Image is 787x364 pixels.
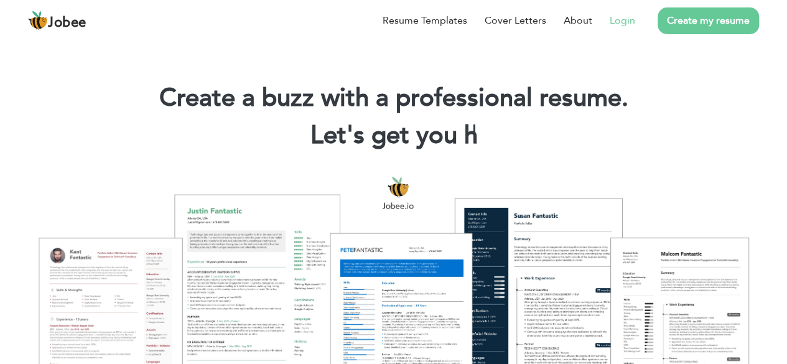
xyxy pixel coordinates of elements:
[371,118,478,152] span: get you h
[485,13,546,28] a: Cover Letters
[48,16,86,30] span: Jobee
[28,11,48,30] img: jobee.io
[383,13,467,28] a: Resume Templates
[472,118,477,152] span: |
[564,13,592,28] a: About
[610,13,635,28] a: Login
[19,82,768,114] h1: Create a buzz with a professional resume.
[28,11,86,30] a: Jobee
[658,7,759,34] a: Create my resume
[19,119,768,152] h2: Let's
